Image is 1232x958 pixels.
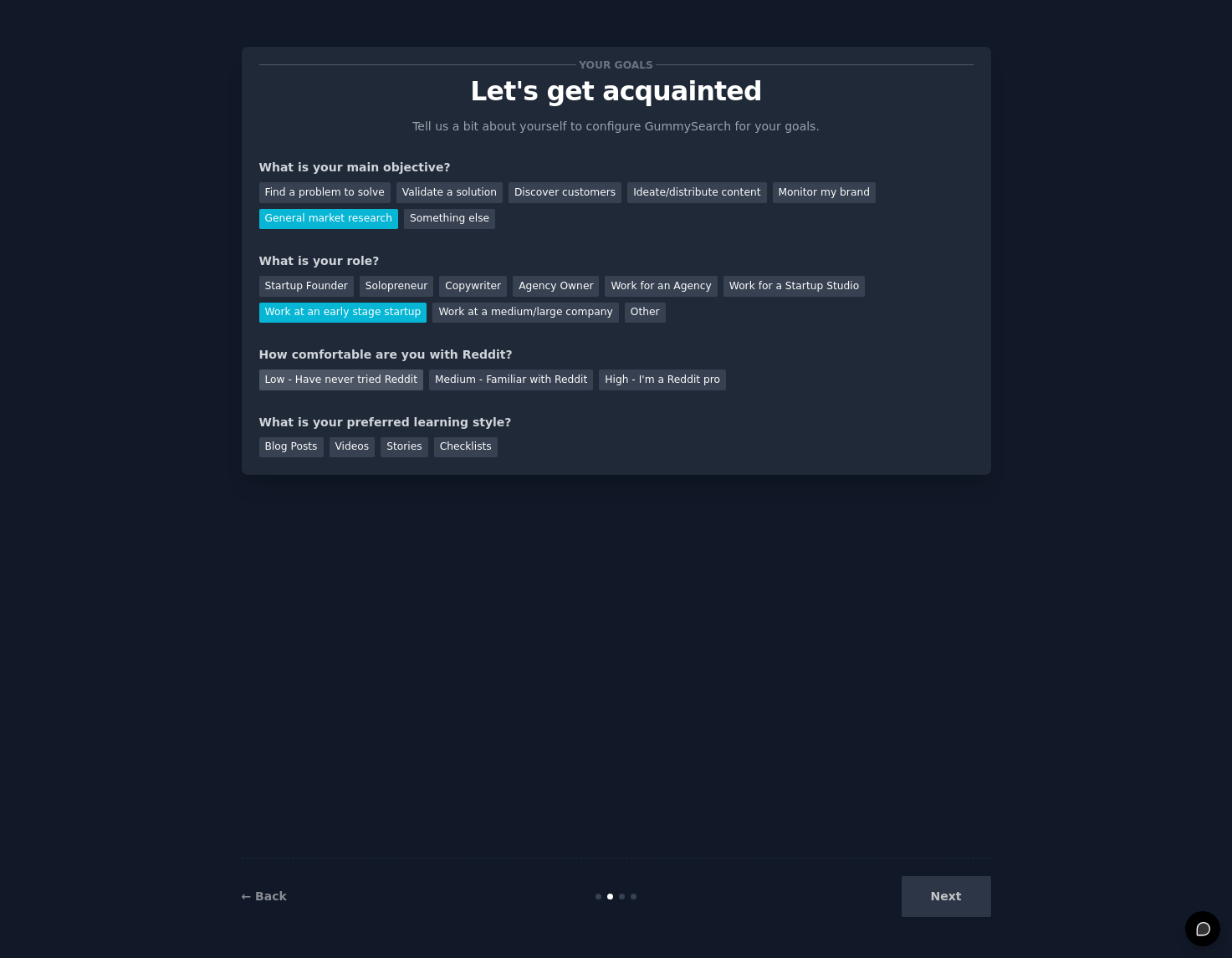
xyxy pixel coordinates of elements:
[381,437,427,458] div: Stories
[396,182,503,203] div: Validate a solution
[513,276,599,297] div: Agency Owner
[259,77,974,106] p: Let's get acquainted
[439,276,507,297] div: Copywriter
[432,303,618,324] div: Work at a medium/large company
[242,889,287,903] a: ← Back
[259,346,974,364] div: How comfortable are you with Reddit?
[605,276,717,297] div: Work for an Agency
[404,209,495,230] div: Something else
[259,252,974,270] div: What is your role?
[330,437,376,458] div: Videos
[625,303,666,324] div: Other
[627,182,766,203] div: Ideate/distribute content
[259,437,324,458] div: Blog Posts
[434,437,498,458] div: Checklists
[259,276,354,297] div: Startup Founder
[723,276,865,297] div: Work for a Startup Studio
[259,159,974,176] div: What is your main objective?
[259,209,399,230] div: General market research
[429,369,593,390] div: Medium - Familiar with Reddit
[773,182,876,203] div: Monitor my brand
[259,303,427,324] div: Work at an early stage startup
[599,369,726,390] div: High - I'm a Reddit pro
[576,56,657,74] span: Your goals
[406,118,827,135] p: Tell us a bit about yourself to configure GummySearch for your goals.
[509,182,621,203] div: Discover customers
[259,182,391,203] div: Find a problem to solve
[360,276,433,297] div: Solopreneur
[259,414,974,431] div: What is your preferred learning style?
[259,369,423,390] div: Low - Have never tried Reddit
